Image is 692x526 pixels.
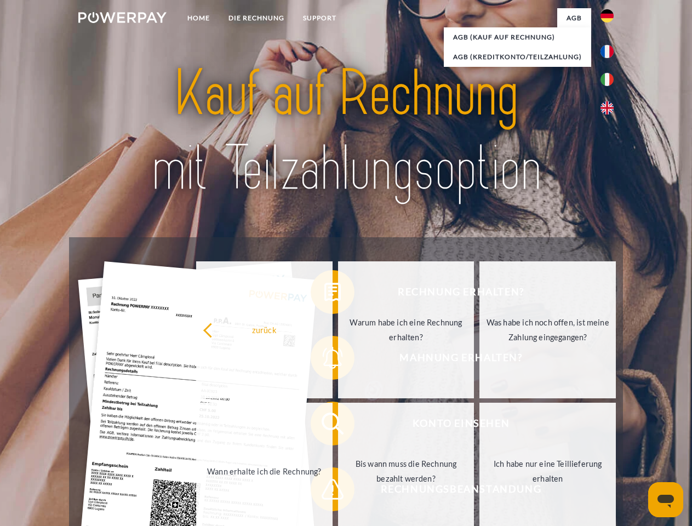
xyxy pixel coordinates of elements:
[78,12,167,23] img: logo-powerpay-white.svg
[601,73,614,86] img: it
[486,315,609,345] div: Was habe ich noch offen, ist meine Zahlung eingegangen?
[601,45,614,58] img: fr
[648,482,683,517] iframe: Schaltfläche zum Öffnen des Messaging-Fensters
[219,8,294,28] a: DIE RECHNUNG
[345,456,468,486] div: Bis wann muss die Rechnung bezahlt werden?
[203,322,326,337] div: zurück
[178,8,219,28] a: Home
[203,464,326,478] div: Wann erhalte ich die Rechnung?
[601,9,614,22] img: de
[294,8,346,28] a: SUPPORT
[479,261,616,398] a: Was habe ich noch offen, ist meine Zahlung eingegangen?
[345,315,468,345] div: Warum habe ich eine Rechnung erhalten?
[601,101,614,115] img: en
[557,8,591,28] a: agb
[444,27,591,47] a: AGB (Kauf auf Rechnung)
[105,53,587,210] img: title-powerpay_de.svg
[444,47,591,67] a: AGB (Kreditkonto/Teilzahlung)
[486,456,609,486] div: Ich habe nur eine Teillieferung erhalten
